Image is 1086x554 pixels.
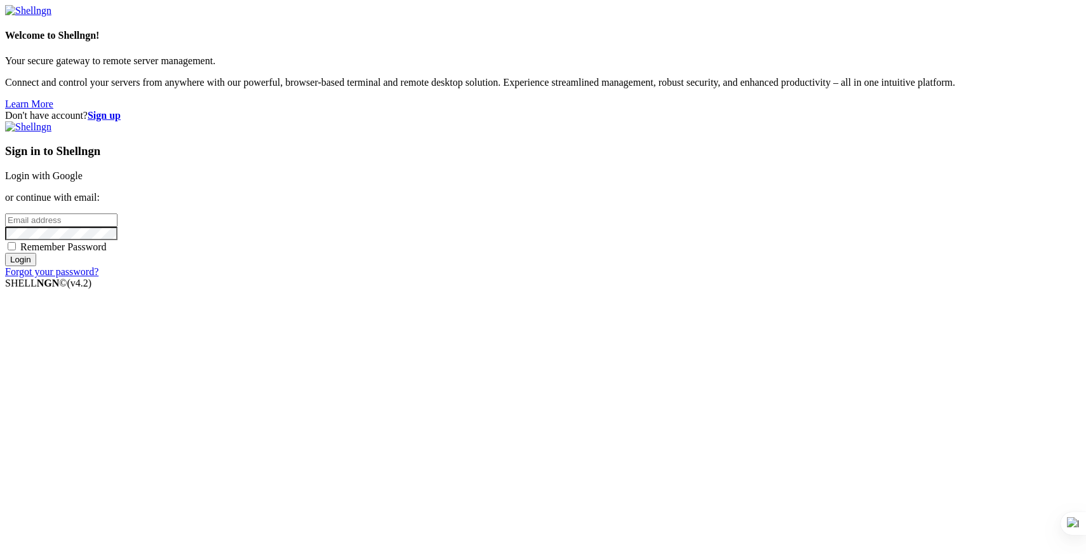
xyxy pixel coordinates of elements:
[5,30,1081,41] h4: Welcome to Shellngn!
[5,144,1081,158] h3: Sign in to Shellngn
[5,5,51,17] img: Shellngn
[5,98,53,109] a: Learn More
[5,55,1081,67] p: Your secure gateway to remote server management.
[5,213,117,227] input: Email address
[5,253,36,266] input: Login
[5,192,1081,203] p: or continue with email:
[5,121,51,133] img: Shellngn
[67,278,92,288] span: 4.2.0
[5,278,91,288] span: SHELL ©
[5,77,1081,88] p: Connect and control your servers from anywhere with our powerful, browser-based terminal and remo...
[5,110,1081,121] div: Don't have account?
[8,242,16,250] input: Remember Password
[88,110,121,121] a: Sign up
[5,170,83,181] a: Login with Google
[37,278,60,288] b: NGN
[20,241,107,252] span: Remember Password
[5,266,98,277] a: Forgot your password?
